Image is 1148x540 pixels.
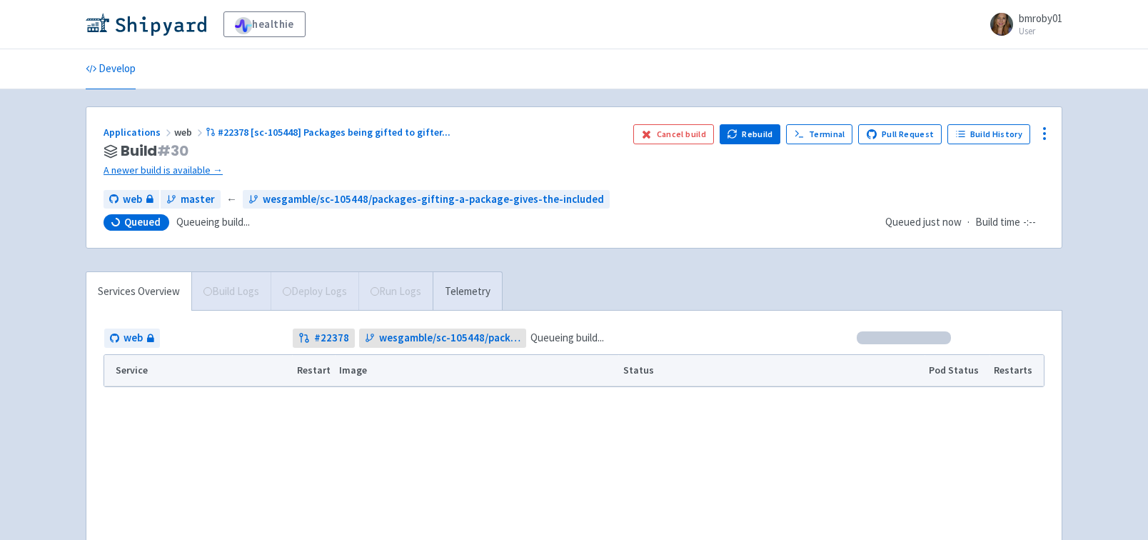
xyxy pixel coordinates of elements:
span: web [124,330,143,346]
a: #22378 [293,329,355,348]
div: · [885,214,1044,231]
a: web [104,190,159,209]
span: Build time [975,214,1020,231]
a: bmroby01 User [982,13,1062,36]
span: bmroby01 [1019,11,1062,25]
span: ← [226,191,237,208]
span: Build [121,143,188,159]
a: wesgamble/sc-105448/packages-gifting-a-package-gives-the-included [243,190,610,209]
button: Cancel build [633,124,714,144]
th: Service [104,355,292,386]
a: Pull Request [858,124,942,144]
a: healthie [223,11,306,37]
a: Develop [86,49,136,89]
span: wesgamble/sc-105448/packages-gifting-a-package-gives-the-included [263,191,604,208]
th: Restarts [990,355,1044,386]
a: Build History [947,124,1030,144]
span: Queueing build... [176,214,250,231]
time: just now [923,215,962,229]
th: Restart [292,355,335,386]
a: wesgamble/sc-105448/packages-gifting-a-package-gives-the-included [359,329,527,348]
span: wesgamble/sc-105448/packages-gifting-a-package-gives-the-included [379,330,521,346]
span: # 30 [157,141,188,161]
span: #22378 [sc-105448] Packages being gifted to gifter ... [218,126,450,139]
th: Image [335,355,618,386]
a: #22378 [sc-105448] Packages being gifted to gifter... [206,126,453,139]
span: Queued [885,215,962,229]
th: Status [618,355,924,386]
a: web [104,329,160,348]
a: Telemetry [433,272,502,311]
th: Pod Status [925,355,990,386]
a: Terminal [786,124,852,144]
a: master [161,190,221,209]
a: A newer build is available → [104,162,622,179]
span: web [123,191,142,208]
a: Services Overview [86,272,191,311]
span: Queueing build... [530,330,604,346]
strong: # 22378 [314,330,349,346]
span: web [174,126,206,139]
img: Shipyard logo [86,13,206,36]
a: Applications [104,126,174,139]
button: Rebuild [720,124,781,144]
span: -:-- [1023,214,1036,231]
small: User [1019,26,1062,36]
span: master [181,191,215,208]
span: Queued [124,215,161,229]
